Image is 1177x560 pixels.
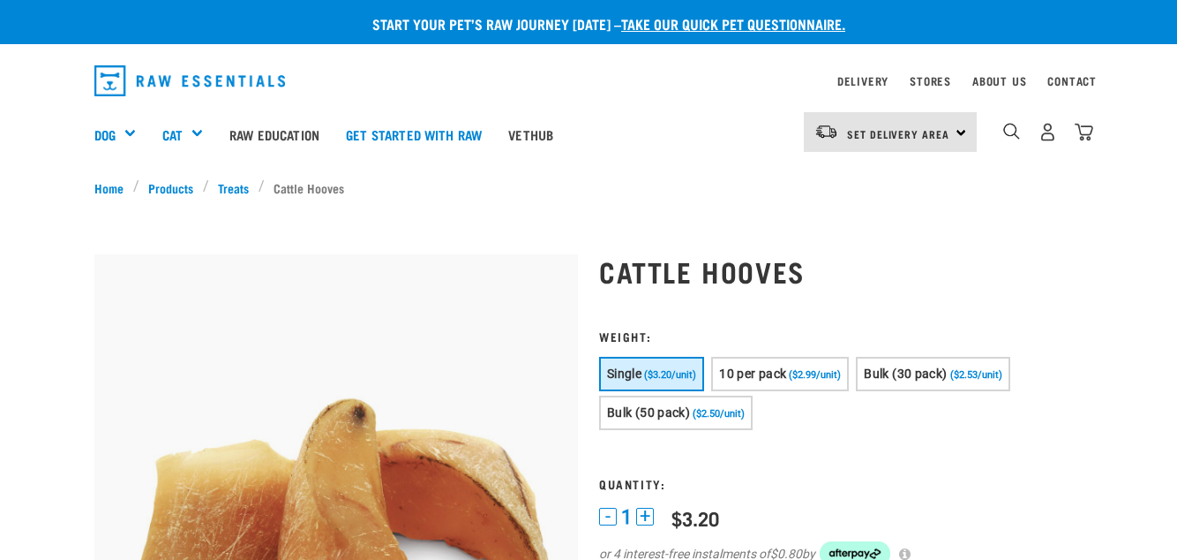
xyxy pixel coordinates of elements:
span: Set Delivery Area [847,131,949,137]
span: 10 per pack [719,367,786,381]
img: user.png [1038,123,1057,141]
button: Single ($3.20/unit) [599,357,704,391]
button: 10 per pack ($2.99/unit) [711,357,849,391]
img: home-icon@2x.png [1075,123,1093,141]
a: Vethub [495,99,566,170]
span: Single [607,367,641,381]
img: van-moving.png [814,124,838,140]
a: Delivery [837,78,888,84]
button: - [599,508,617,526]
a: About Us [972,78,1026,84]
img: Raw Essentials Logo [94,65,285,96]
a: Treats [209,178,259,197]
button: + [636,508,654,526]
h3: Quantity: [599,477,1083,490]
a: Cat [162,125,183,145]
a: Home [94,178,133,197]
span: Bulk (50 pack) [607,405,690,420]
nav: dropdown navigation [80,58,1097,103]
a: Raw Education [216,99,333,170]
h3: Weight: [599,329,1083,343]
button: Bulk (30 pack) ($2.53/unit) [856,357,1009,391]
nav: breadcrumbs [94,178,1083,197]
a: Dog [94,125,116,145]
a: Contact [1047,78,1097,84]
button: Bulk (50 pack) ($2.50/unit) [599,396,753,430]
div: $3.20 [671,507,719,529]
a: Stores [910,78,951,84]
span: 1 [621,508,632,526]
span: ($2.53/unit) [950,369,1002,381]
span: ($2.99/unit) [789,369,841,381]
span: ($3.20/unit) [644,369,696,381]
img: home-icon-1@2x.png [1003,123,1020,140]
h1: Cattle Hooves [599,255,1083,287]
span: Bulk (30 pack) [864,367,947,381]
a: take our quick pet questionnaire. [621,19,845,27]
a: Products [139,178,203,197]
span: ($2.50/unit) [693,408,745,420]
a: Get started with Raw [333,99,495,170]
